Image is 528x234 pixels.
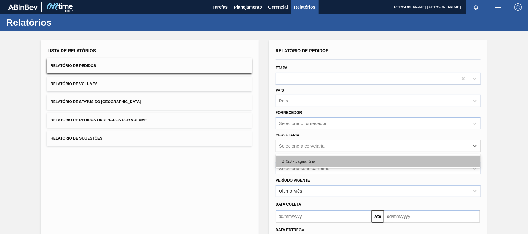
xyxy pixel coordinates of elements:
span: Relatório de Volumes [50,82,97,86]
button: Notificações [466,3,486,11]
button: Relatório de Sugestões [47,131,252,146]
div: Último Mês [279,188,302,194]
span: Relatório de Pedidos [50,64,96,68]
span: Tarefas [212,3,228,11]
span: Gerencial [268,3,288,11]
span: Data Entrega [276,228,304,232]
img: Logout [514,3,522,11]
div: Selecione o fornecedor [279,121,327,126]
button: Relatório de Volumes [47,77,252,92]
label: País [276,88,284,93]
img: TNhmsLtSVTkK8tSr43FrP2fwEKptu5GPRR3wAAAABJRU5ErkJggg== [8,4,38,10]
span: Relatórios [294,3,315,11]
span: Relatório de Sugestões [50,136,102,140]
span: Data coleta [276,202,301,207]
div: BR23 - Jaguariúna [276,156,481,167]
label: Fornecedor [276,111,302,115]
button: Relatório de Status do [GEOGRAPHIC_DATA] [47,94,252,110]
button: Até [371,210,384,223]
label: Etapa [276,66,288,70]
h1: Relatórios [6,19,116,26]
button: Relatório de Pedidos Originados por Volume [47,113,252,128]
button: Relatório de Pedidos [47,58,252,73]
span: Relatório de Pedidos Originados por Volume [50,118,147,122]
img: userActions [495,3,502,11]
label: Período Vigente [276,178,310,182]
span: Relatório de Pedidos [276,48,329,53]
input: dd/mm/yyyy [384,210,480,223]
input: dd/mm/yyyy [276,210,371,223]
span: Relatório de Status do [GEOGRAPHIC_DATA] [50,100,141,104]
label: Cervejaria [276,133,299,137]
span: Planejamento [234,3,262,11]
div: País [279,98,288,104]
span: Lista de Relatórios [47,48,96,53]
div: Selecione a cervejaria [279,143,325,148]
div: Selecione suas carteiras [279,166,329,171]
